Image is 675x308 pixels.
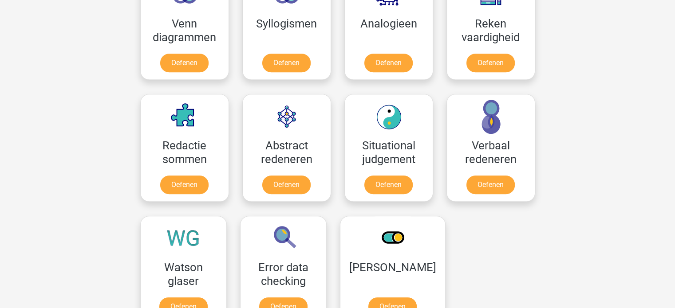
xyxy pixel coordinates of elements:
[466,54,515,72] a: Oefenen
[466,175,515,194] a: Oefenen
[364,54,413,72] a: Oefenen
[262,54,311,72] a: Oefenen
[262,175,311,194] a: Oefenen
[160,175,209,194] a: Oefenen
[364,175,413,194] a: Oefenen
[160,54,209,72] a: Oefenen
